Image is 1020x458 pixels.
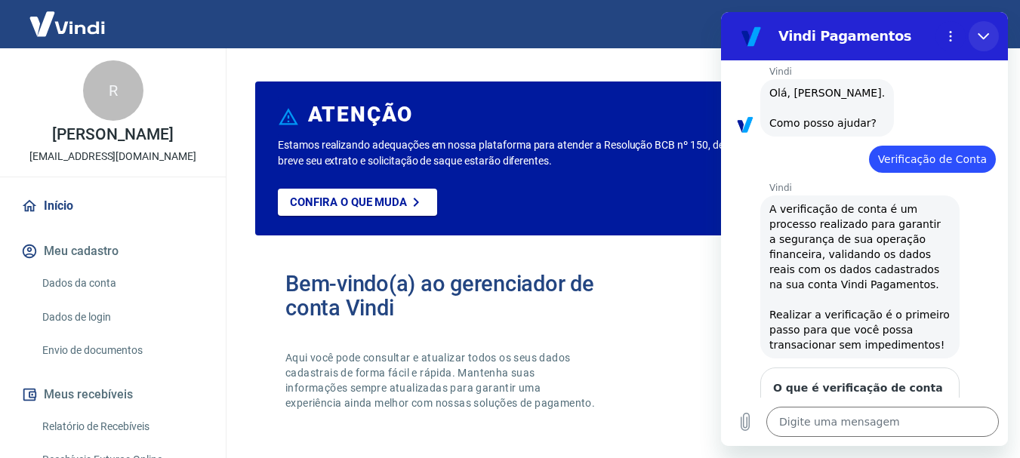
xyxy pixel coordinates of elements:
[308,107,413,122] h6: ATENÇÃO
[721,12,1008,446] iframe: Janela de mensagens
[18,189,208,223] a: Início
[285,272,620,320] h2: Bem-vindo(a) ao gerenciador de conta Vindi
[36,335,208,366] a: Envio de documentos
[36,411,208,442] a: Relatório de Recebíveis
[18,1,116,47] img: Vindi
[36,302,208,333] a: Dados de login
[83,60,143,121] div: R
[278,189,437,216] a: Confira o que muda
[948,11,1002,38] button: Sair
[18,235,208,268] button: Meu cadastro
[18,378,208,411] button: Meus recebíveis
[36,268,208,299] a: Dados da conta
[290,195,407,209] p: Confira o que muda
[29,149,196,164] p: [EMAIL_ADDRESS][DOMAIN_NAME]
[52,127,173,143] p: [PERSON_NAME]
[278,137,824,169] p: Estamos realizando adequações em nossa plataforma para atender a Resolução BCB nº 150, de [DATE]....
[285,350,598,410] p: Aqui você pode consultar e atualizar todos os seus dados cadastrais de forma fácil e rápida. Mant...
